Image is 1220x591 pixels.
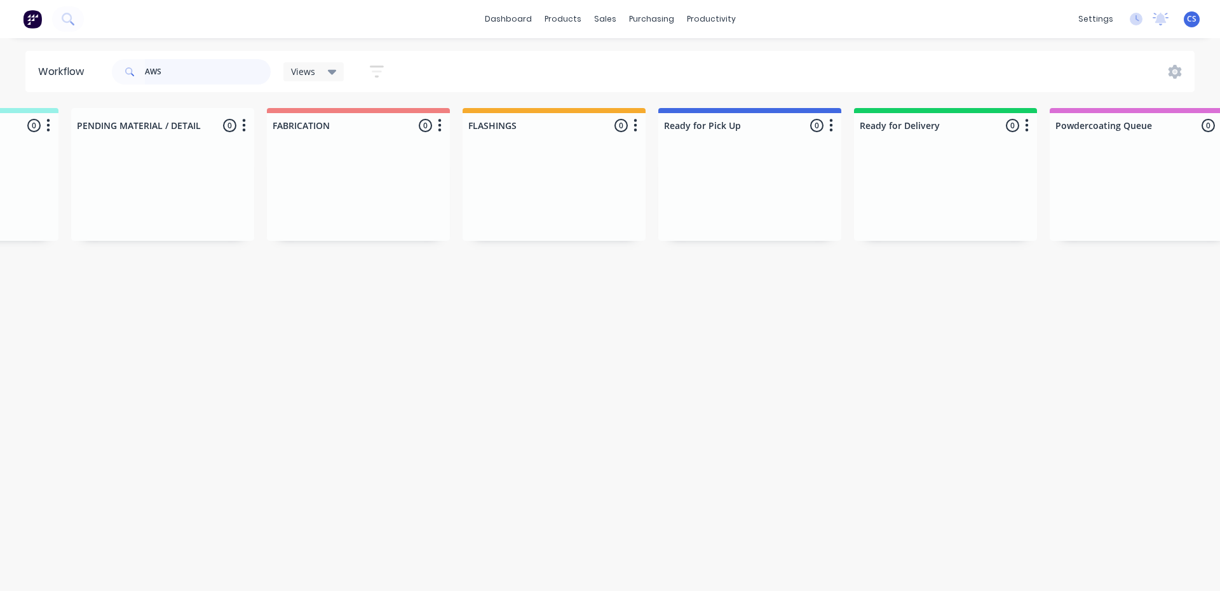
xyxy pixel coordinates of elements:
div: settings [1072,10,1120,29]
input: Search for orders... [145,59,271,85]
span: CS [1187,13,1196,25]
div: purchasing [623,10,681,29]
div: sales [588,10,623,29]
div: productivity [681,10,742,29]
img: Factory [23,10,42,29]
div: products [538,10,588,29]
div: Workflow [38,64,90,79]
a: dashboard [478,10,538,29]
span: Views [291,65,315,78]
